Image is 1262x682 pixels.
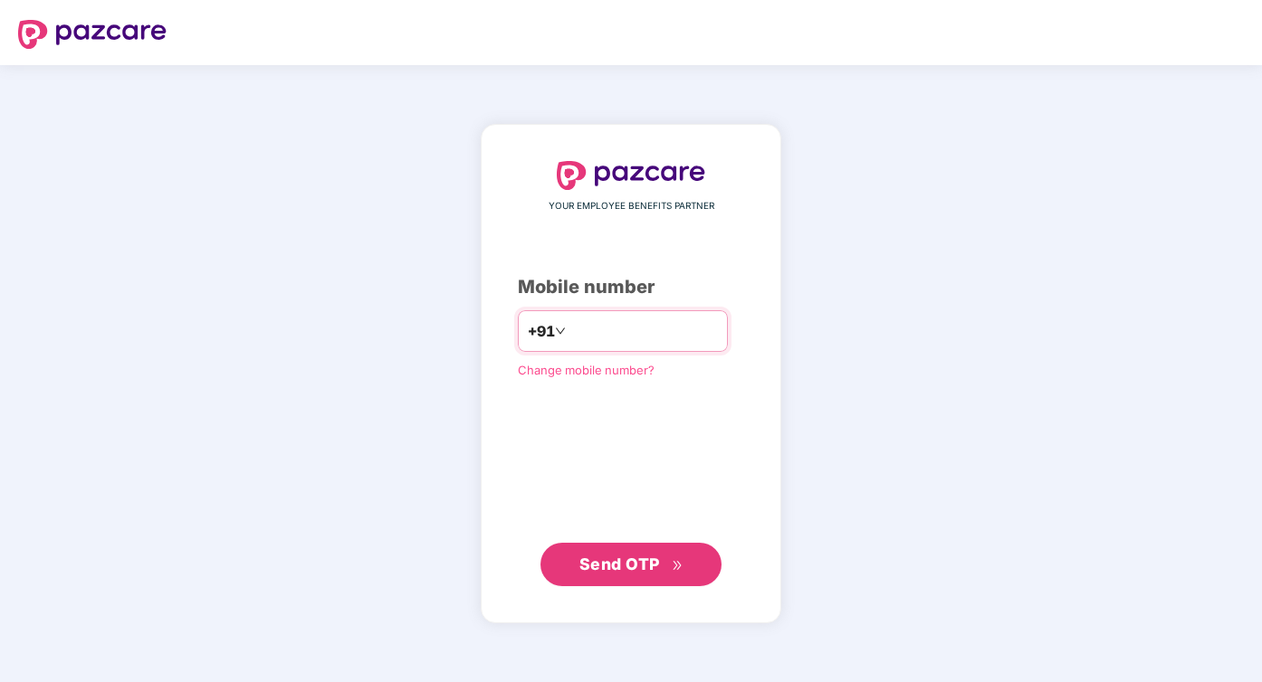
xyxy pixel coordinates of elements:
div: Mobile number [518,273,744,301]
img: logo [18,20,167,49]
button: Send OTPdouble-right [540,543,722,586]
span: down [555,326,566,336]
span: Send OTP [579,554,660,573]
img: logo [557,161,705,190]
span: double-right [672,560,684,572]
a: Change mobile number? [518,363,655,377]
span: +91 [528,320,555,343]
span: YOUR EMPLOYEE BENEFITS PARTNER [549,199,714,213]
